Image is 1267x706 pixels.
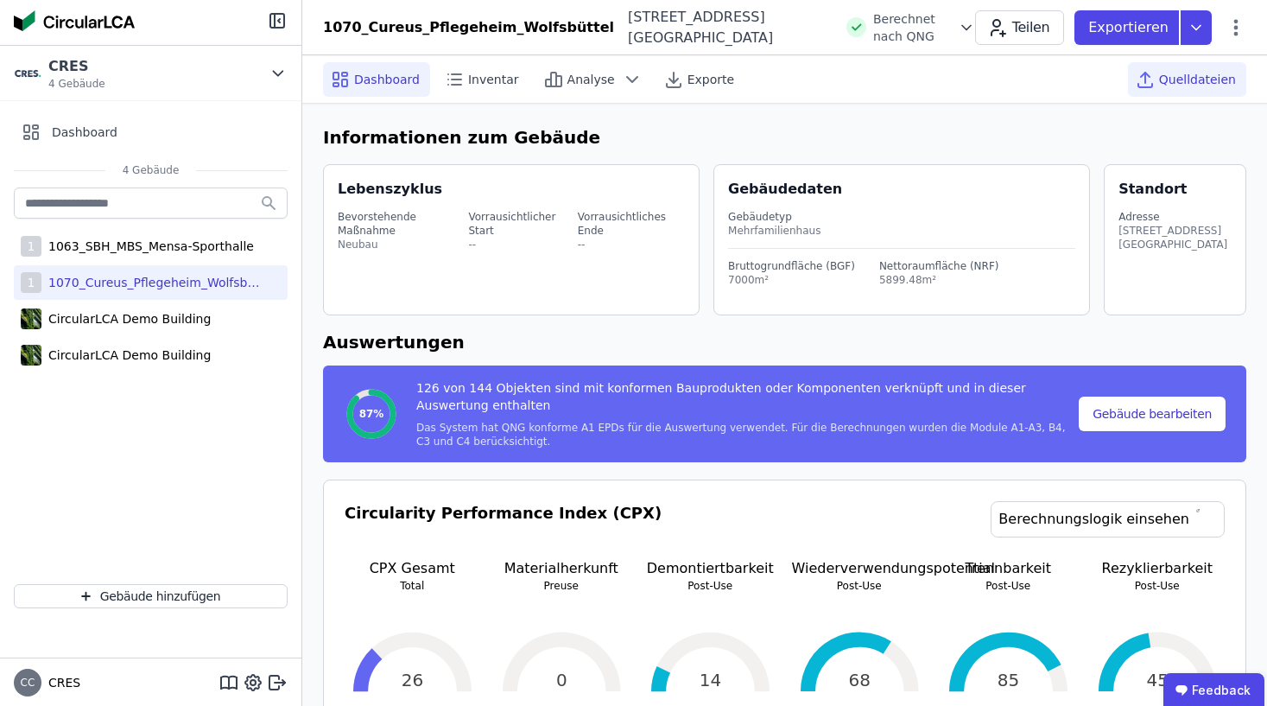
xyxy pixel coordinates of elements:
h6: Informationen zum Gebäude [323,124,1246,150]
div: Mehrfamilienhaus [728,224,1075,238]
p: Rezyklierbarkeit [1090,558,1226,579]
div: [STREET_ADDRESS][GEOGRAPHIC_DATA] [614,7,836,48]
span: 87% [359,407,384,421]
img: CRES [14,60,41,87]
div: -- [578,238,685,251]
p: Post-Use [792,579,928,593]
p: CPX Gesamt [345,558,480,579]
div: CircularLCA Demo Building [41,347,211,364]
button: Gebäude hinzufügen [14,584,288,608]
span: Quelldateien [1159,71,1236,88]
button: Teilen [975,10,1064,45]
div: 5899.48m² [879,273,999,287]
span: Exporte [687,71,734,88]
p: Demontiertbarkeit [643,558,778,579]
img: Concular [14,10,135,31]
img: CircularLCA Demo Building [21,305,41,333]
span: Berechnet nach QNG [873,10,951,45]
div: 1 [21,272,41,293]
p: Trennbarkeit [941,558,1076,579]
div: [STREET_ADDRESS][GEOGRAPHIC_DATA] [1118,224,1232,251]
span: 4 Gebäude [48,77,105,91]
div: Das System hat QNG konforme A1 EPDs für die Auswertung verwendet. Für die Berechnungen wurden die... [416,421,1075,448]
div: 126 von 144 Objekten sind mit konformen Bauprodukten oder Komponenten verknüpft und in dieser Aus... [416,379,1075,421]
div: 1063_SBH_MBS_Mensa-Sporthalle [41,238,254,255]
div: 1 [21,236,41,257]
span: Analyse [567,71,615,88]
div: -- [468,238,573,251]
div: 1070_Cureus_Pflegeheim_Wolfsbüttel [41,274,266,291]
div: CRES [48,56,105,77]
div: Nettoraumfläche (NRF) [879,259,999,273]
div: CircularLCA Demo Building [41,310,211,328]
div: Vorrausichtliches Ende [578,210,685,238]
span: 4 Gebäude [105,163,197,177]
img: CircularLCA Demo Building [21,341,41,369]
h3: Circularity Performance Index (CPX) [345,501,662,558]
div: Neubau [338,238,465,251]
div: Adresse [1118,210,1232,224]
a: Berechnungslogik einsehen [991,501,1225,537]
p: Exportieren [1088,17,1172,38]
div: Gebäudetyp [728,210,1075,224]
span: CC [21,677,35,688]
span: Inventar [468,71,519,88]
p: Post-Use [941,579,1076,593]
h6: Auswertungen [323,329,1246,355]
div: Bruttogrundfläche (BGF) [728,259,855,273]
p: Materialherkunft [494,558,630,579]
p: Wiederverwendungspotential [792,558,928,579]
span: CRES [41,674,80,691]
p: Preuse [494,579,630,593]
p: Post-Use [1090,579,1226,593]
button: Gebäude bearbeiten [1079,397,1226,431]
div: Bevorstehende Maßnahme [338,210,465,238]
div: Lebenszyklus [338,179,442,200]
div: Gebäudedaten [728,179,1089,200]
p: Post-Use [643,579,778,593]
span: Dashboard [52,124,117,141]
p: Total [345,579,480,593]
span: Dashboard [354,71,420,88]
div: Vorrausichtlicher Start [468,210,573,238]
div: Standort [1118,179,1187,200]
div: 7000m² [728,273,855,287]
div: 1070_Cureus_Pflegeheim_Wolfsbüttel [323,17,614,38]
